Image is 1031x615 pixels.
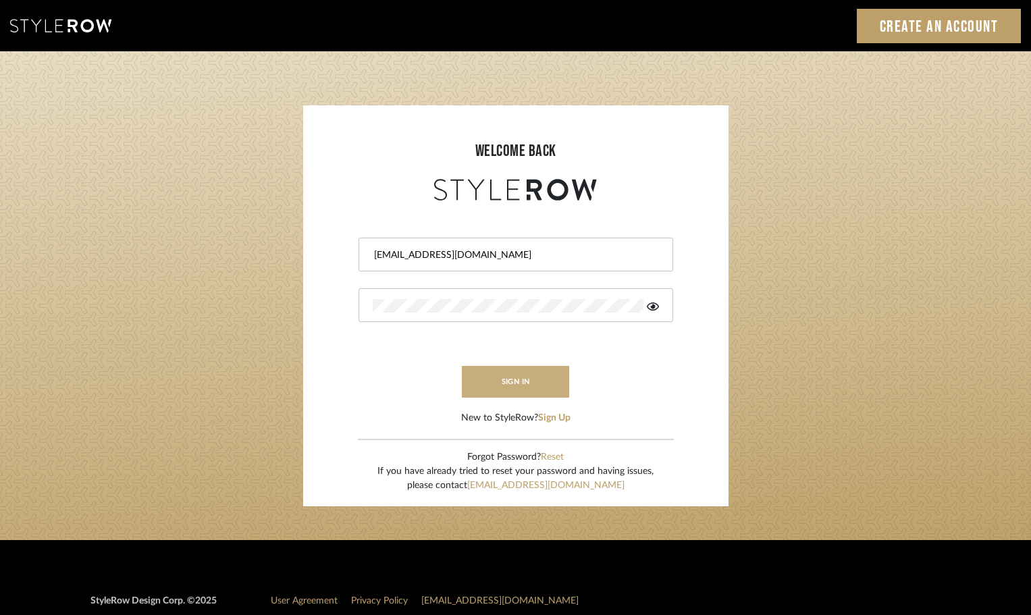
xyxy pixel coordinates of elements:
[317,139,715,163] div: welcome back
[538,411,571,425] button: Sign Up
[421,596,579,606] a: [EMAIL_ADDRESS][DOMAIN_NAME]
[462,366,570,398] button: sign in
[541,450,564,464] button: Reset
[271,596,338,606] a: User Agreement
[377,450,654,464] div: Forgot Password?
[857,9,1022,43] a: Create an Account
[373,248,656,262] input: Email Address
[351,596,408,606] a: Privacy Policy
[467,481,625,490] a: [EMAIL_ADDRESS][DOMAIN_NAME]
[377,464,654,493] div: If you have already tried to reset your password and having issues, please contact
[461,411,571,425] div: New to StyleRow?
